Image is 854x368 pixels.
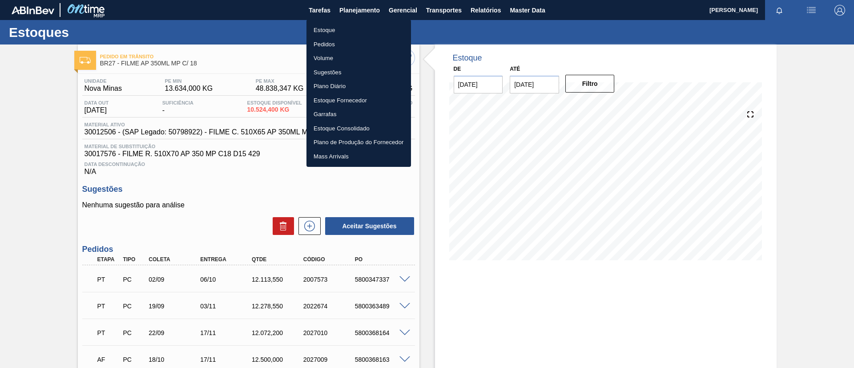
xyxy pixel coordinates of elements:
a: Garrafas [306,107,411,121]
a: Mass Arrivals [306,150,411,164]
a: Volume [306,51,411,65]
a: Plano Diário [306,79,411,93]
a: Sugestões [306,65,411,80]
a: Estoque [306,23,411,37]
a: Estoque Fornecedor [306,93,411,108]
a: Pedidos [306,37,411,52]
a: Estoque Consolidado [306,121,411,136]
a: Plano de Produção do Fornecedor [306,135,411,150]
